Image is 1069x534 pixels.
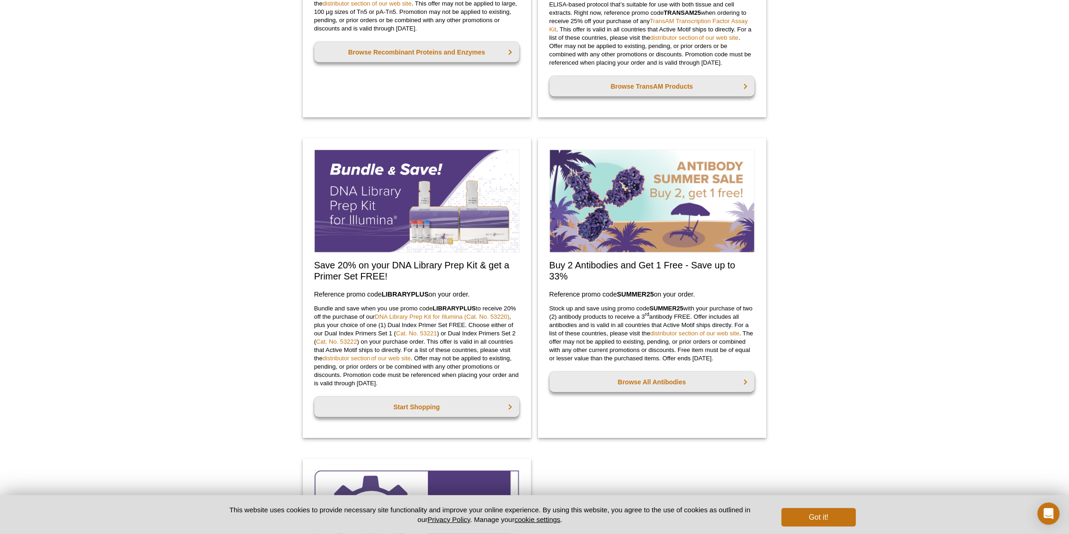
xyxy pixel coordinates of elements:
a: Start Shopping [314,397,519,417]
strong: LIBRARYPLUS [382,291,429,298]
h2: Buy 2 Antibodies and Get 1 Free - Save up to 33% [550,260,755,282]
strong: SUMMER25 [617,291,654,298]
sup: rd [645,311,649,317]
button: Got it! [782,508,855,527]
p: This website uses cookies to provide necessary site functionality and improve your online experie... [214,505,767,524]
button: cookie settings [514,516,560,523]
h3: Reference promo code on your order. [314,289,519,300]
a: distributor section of our web site [650,34,739,41]
a: distributor section of our web site [323,355,411,362]
a: distributor section of our web site [650,330,739,337]
img: Save on Antibodies [550,150,755,253]
a: Privacy Policy [428,516,470,523]
h3: Reference promo code on your order. [550,289,755,300]
strong: LIBRARYPLUS [433,305,476,312]
p: Stock up and save using promo code with your purchase of two (2) antibody products to receive a 3... [550,304,755,363]
a: Browse Recombinant Proteins and Enzymes [314,42,519,62]
strong: SUMMER25 [650,305,684,312]
a: DNA Library Prep Kit for Illumina (Cat. No. 53220) [375,313,509,320]
p: Bundle and save when you use promo code to receive 20% off the purchase of our , plus your choice... [314,304,519,388]
div: Open Intercom Messenger [1038,503,1060,525]
strong: TRANSAM25 [664,9,701,16]
h2: Save 20% on your DNA Library Prep Kit & get a Primer Set FREE! [314,260,519,282]
a: Cat. No. 53221 [396,330,437,337]
img: Save on our DNA Library Prep Kit [314,150,519,253]
a: Browse TransAM Products [550,76,755,97]
a: Cat. No. 53222 [316,338,357,345]
a: Browse All Antibodies [550,372,755,392]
